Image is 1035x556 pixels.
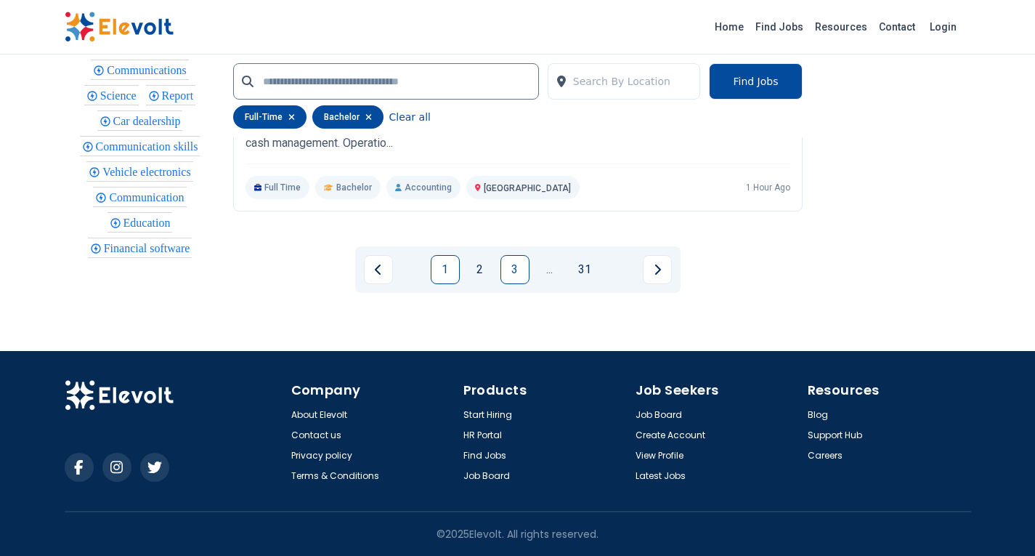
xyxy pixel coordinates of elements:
[107,64,190,76] span: Communications
[104,242,195,254] span: Financial software
[86,161,192,182] div: Vehicle electronics
[636,430,705,441] a: Create Account
[162,89,198,102] span: Report
[291,380,455,400] h4: Company
[463,409,512,421] a: Start Hiring
[463,450,506,462] a: Find Jobs
[107,212,173,233] div: Education
[80,136,200,156] div: Communication skills
[245,176,310,199] p: Full Time
[96,140,203,153] span: Communication skills
[437,527,598,541] p: © 2025 Elevolt. All rights reserved.
[389,105,431,129] button: Clear all
[466,255,495,284] a: Page 2
[336,182,372,193] span: Bachelor
[709,63,802,100] button: Find Jobs
[291,450,352,462] a: Privacy policy
[962,486,1035,556] iframe: Chat Widget
[750,15,809,39] a: Find Jobs
[431,255,460,284] a: Page 1 is your current page
[643,255,672,284] a: Next page
[233,105,307,129] div: full-time
[873,15,921,39] a: Contact
[570,255,599,284] a: Page 31
[65,12,174,42] img: Elevolt
[463,430,502,441] a: HR Portal
[93,187,186,207] div: Communication
[746,182,790,193] p: 1 hour ago
[808,430,862,441] a: Support Hub
[636,380,799,400] h4: Job Seekers
[709,15,750,39] a: Home
[113,115,185,127] span: Car dealership
[364,255,393,284] a: Previous page
[146,85,196,105] div: Report
[463,470,510,482] a: Job Board
[808,380,971,400] h4: Resources
[636,450,683,462] a: View Profile
[312,105,383,129] div: bachelor
[636,470,686,482] a: Latest Jobs
[808,450,843,462] a: Careers
[636,409,682,421] a: Job Board
[291,409,347,421] a: About Elevolt
[123,217,175,229] span: Education
[291,430,341,441] a: Contact us
[88,238,192,258] div: Financial software
[535,255,564,284] a: Jump forward
[100,89,141,102] span: Science
[386,176,460,199] p: Accounting
[500,255,529,284] a: Page 3
[809,15,873,39] a: Resources
[484,183,571,193] span: [GEOGRAPHIC_DATA]
[364,255,672,284] ul: Pagination
[921,12,965,41] a: Login
[109,191,188,204] span: Communication
[463,380,627,400] h4: Products
[65,380,174,411] img: Elevolt
[91,60,188,80] div: Communications
[291,470,379,482] a: Terms & Conditions
[97,110,183,131] div: Car dealership
[102,166,195,178] span: Vehicle electronics
[84,85,139,105] div: Science
[808,409,828,421] a: Blog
